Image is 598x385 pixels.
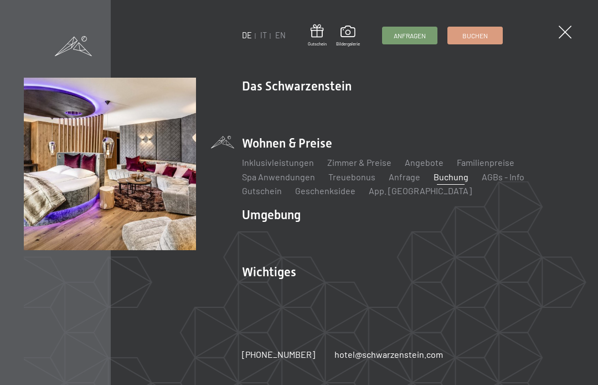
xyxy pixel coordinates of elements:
a: Gutschein [242,185,282,196]
a: Gutschein [308,24,327,47]
a: Zimmer & Preise [327,157,391,168]
a: Buchen [448,27,502,44]
a: App. [GEOGRAPHIC_DATA] [369,185,472,196]
a: Geschenksidee [295,185,355,196]
span: Bildergalerie [336,41,360,47]
a: Spa Anwendungen [242,171,315,182]
a: Familienpreise [457,157,514,168]
a: Inklusivleistungen [242,157,314,168]
a: AGBs - Info [482,171,524,182]
a: Angebote [405,157,444,168]
a: Anfrage [389,171,420,182]
a: IT [260,31,267,40]
span: Buchen [462,31,488,40]
a: hotel@schwarzenstein.com [334,348,443,361]
span: Gutschein [308,41,327,47]
a: Buchung [434,171,468,182]
a: DE [242,31,252,40]
a: EN [275,31,286,40]
span: Anfragen [394,31,426,40]
span: [PHONE_NUMBER] [242,349,315,359]
a: [PHONE_NUMBER] [242,348,315,361]
a: Anfragen [383,27,437,44]
a: Bildergalerie [336,26,360,47]
a: Treuebonus [328,171,375,182]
